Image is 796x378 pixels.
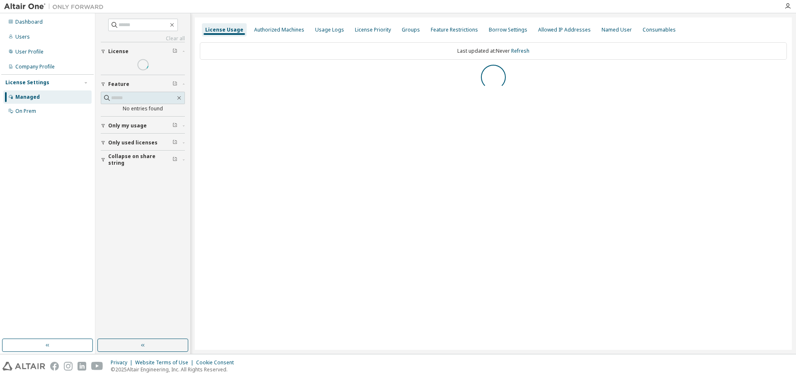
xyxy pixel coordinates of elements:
span: Clear filter [172,156,177,163]
p: © 2025 Altair Engineering, Inc. All Rights Reserved. [111,366,239,373]
div: No entries found [101,105,185,112]
div: License Usage [205,27,243,33]
button: License [101,42,185,61]
div: User Profile [15,49,44,55]
div: Users [15,34,30,40]
div: Named User [602,27,632,33]
img: youtube.svg [91,362,103,371]
span: Only used licenses [108,139,158,146]
span: Collapse on share string [108,153,172,166]
button: Feature [101,75,185,93]
img: altair_logo.svg [2,362,45,371]
span: Only my usage [108,122,147,129]
span: Clear filter [172,48,177,55]
a: Refresh [511,47,529,54]
div: Privacy [111,359,135,366]
img: facebook.svg [50,362,59,371]
div: Borrow Settings [489,27,527,33]
span: Feature [108,81,129,88]
div: License Priority [355,27,391,33]
button: Collapse on share string [101,151,185,169]
div: Managed [15,94,40,100]
div: Consumables [643,27,676,33]
span: Clear filter [172,139,177,146]
div: Authorized Machines [254,27,304,33]
div: Groups [402,27,420,33]
button: Only used licenses [101,134,185,152]
div: Feature Restrictions [431,27,478,33]
span: Clear filter [172,81,177,88]
img: linkedin.svg [78,362,86,371]
div: Allowed IP Addresses [538,27,591,33]
div: License Settings [5,79,49,86]
div: On Prem [15,108,36,115]
div: Company Profile [15,63,55,70]
div: Dashboard [15,19,43,25]
img: instagram.svg [64,362,73,371]
span: Clear filter [172,122,177,129]
div: Cookie Consent [196,359,239,366]
img: Altair One [4,2,108,11]
a: Clear all [101,35,185,42]
div: Last updated at: Never [200,42,787,60]
button: Only my usage [101,117,185,135]
div: Usage Logs [315,27,344,33]
span: License [108,48,129,55]
div: Website Terms of Use [135,359,196,366]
